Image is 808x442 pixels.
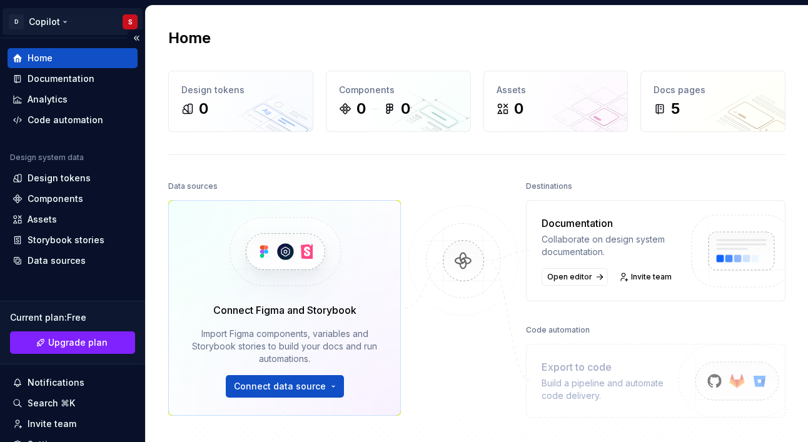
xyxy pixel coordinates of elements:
[28,73,94,85] div: Documentation
[10,153,84,163] div: Design system data
[8,209,138,229] a: Assets
[28,397,75,409] div: Search ⌘K
[28,114,103,126] div: Code automation
[28,172,91,184] div: Design tokens
[10,311,135,324] div: Current plan : Free
[28,234,104,246] div: Storybook stories
[168,28,211,48] h2: Home
[514,99,523,119] div: 0
[226,375,344,398] button: Connect data source
[128,29,145,47] button: Collapse sidebar
[186,328,383,365] div: Import Figma components, variables and Storybook stories to build your docs and run automations.
[542,359,677,374] div: Export to code
[542,268,608,286] a: Open editor
[8,251,138,271] a: Data sources
[8,110,138,130] a: Code automation
[8,48,138,68] a: Home
[547,272,592,282] span: Open editor
[28,93,68,106] div: Analytics
[8,69,138,89] a: Documentation
[199,99,208,119] div: 0
[181,84,300,96] div: Design tokens
[168,178,218,195] div: Data sources
[168,71,313,132] a: Design tokens0
[8,189,138,209] a: Components
[483,71,629,132] a: Assets0
[128,17,133,27] div: S
[28,213,57,226] div: Assets
[8,89,138,109] a: Analytics
[542,377,677,402] div: Build a pipeline and automate code delivery.
[28,418,76,430] div: Invite team
[28,193,83,205] div: Components
[356,99,366,119] div: 0
[640,71,785,132] a: Docs pages5
[10,331,135,354] a: Upgrade plan
[8,393,138,413] button: Search ⌘K
[28,376,84,389] div: Notifications
[29,16,60,28] div: Copilot
[615,268,677,286] a: Invite team
[8,373,138,393] button: Notifications
[401,99,410,119] div: 0
[526,321,590,339] div: Code automation
[671,99,680,119] div: 5
[234,380,326,393] span: Connect data source
[8,168,138,188] a: Design tokens
[326,71,471,132] a: Components00
[631,272,672,282] span: Invite team
[339,84,458,96] div: Components
[8,230,138,250] a: Storybook stories
[3,8,143,35] button: DCopilotS
[497,84,615,96] div: Assets
[542,216,677,231] div: Documentation
[48,336,108,349] span: Upgrade plan
[28,52,53,64] div: Home
[654,84,772,96] div: Docs pages
[542,233,677,258] div: Collaborate on design system documentation.
[9,14,24,29] div: D
[213,303,356,318] div: Connect Figma and Storybook
[28,254,86,267] div: Data sources
[8,414,138,434] a: Invite team
[526,178,572,195] div: Destinations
